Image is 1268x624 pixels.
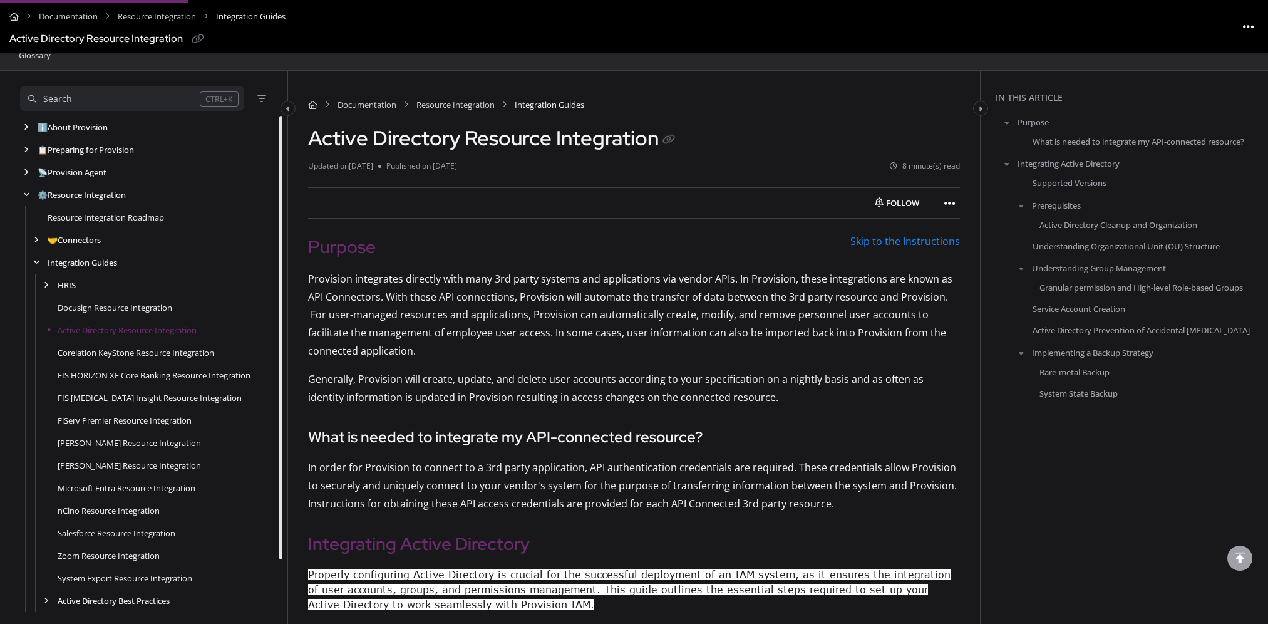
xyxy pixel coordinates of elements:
[118,8,196,26] a: Resource Integration
[58,527,175,539] a: Salesforce Resource Integration
[39,8,98,26] a: Documentation
[1039,281,1243,294] a: Granular permission and High-level Role-based Groups
[38,166,106,179] a: Provision Agent
[58,324,197,336] a: Active Directory Resource Integration
[58,392,242,404] a: FIS IBS Insight Resource Integration
[38,122,48,133] span: ℹ️
[864,193,930,213] button: Follow
[38,189,48,200] span: ⚙️
[940,193,960,213] button: Article more options
[58,504,160,517] a: nCino Resource Integration
[308,160,378,172] li: Updated on [DATE]
[308,531,960,557] h2: Integrating Active Directory
[20,144,33,156] div: arrow
[216,8,286,26] span: Integration Guides
[281,101,296,116] button: Category toggle
[1033,135,1244,148] a: What is needed to integrate my API-connected resource?
[308,126,679,150] h1: Active Directory Resource Integration
[308,234,960,260] h2: Purpose
[308,98,317,111] a: Home
[20,122,33,133] div: arrow
[38,189,126,201] a: Resource Integration
[58,482,195,494] a: Microsoft Entra Resource Integration
[1018,116,1049,128] a: Purpose
[338,98,396,111] a: Documentation
[515,98,584,111] span: Integration Guides
[1033,303,1125,315] a: Service Account Creation
[1001,115,1013,129] button: arrow
[1001,157,1013,170] button: arrow
[58,279,76,291] a: HRIS
[58,301,172,314] a: Docusign Resource Integration
[200,91,239,107] div: CTRL+K
[58,459,201,472] a: Jack Henry Symitar Resource Integration
[1016,345,1027,359] button: arrow
[1018,157,1120,170] a: Integrating Active Directory
[1039,387,1118,400] a: System State Backup
[1227,546,1252,571] div: scroll to top
[188,29,208,49] button: Copy link of
[9,8,19,26] a: Home
[308,426,960,449] h3: What is needed to integrate my API-connected resource?
[30,257,43,269] div: arrow
[1016,261,1027,275] button: arrow
[850,234,960,248] a: Skip to the Instructions
[20,189,33,201] div: arrow
[9,30,183,48] div: Active Directory Resource Integration
[1239,16,1259,36] button: Article more options
[58,369,250,382] a: FIS HORIZON XE Core Banking Resource Integration
[18,48,52,63] a: Glossary
[1033,240,1220,252] a: Understanding Organizational Unit (OU) Structure
[1033,177,1106,189] a: Supported Versions
[1039,218,1197,231] a: Active Directory Cleanup and Organization
[58,572,192,585] a: System Export Resource Integration
[58,549,160,562] a: Zoom Resource Integration
[254,91,269,106] button: Filter
[996,91,1263,105] div: In this article
[40,279,53,291] div: arrow
[38,167,48,178] span: 📡
[378,160,457,172] li: Published on [DATE]
[416,98,495,111] a: Resource Integration
[48,234,58,246] span: 🤝
[48,211,164,224] a: Resource Integration Roadmap
[308,459,960,512] p: In order for Provision to connect to a 3rd party application, API authentication credentials are ...
[58,346,214,359] a: Corelation KeyStone Resource Integration
[58,414,192,427] a: FiServ Premier Resource Integration
[1032,199,1081,211] a: Prerequisites
[38,143,134,156] a: Preparing for Provision
[48,256,117,269] a: Integration Guides
[38,144,48,155] span: 📋
[308,270,960,360] p: Provision integrates directly with many 3rd party systems and applications via vendor APIs. In Pr...
[308,569,951,610] span: Properly configuring Active Directory is crucial for the successful deployment of an IAM system, ...
[58,437,201,449] a: Jack Henry SilverLake Resource Integration
[308,370,960,407] p: Generally, Provision will create, update, and delete user accounts according to your specificatio...
[890,160,960,172] li: 8 minute(s) read
[48,234,101,246] a: Connectors
[1032,346,1153,358] a: Implementing a Backup Strategy
[40,595,53,607] div: arrow
[1016,198,1027,212] button: arrow
[58,595,170,607] a: Active Directory Best Practices
[1033,324,1250,336] a: Active Directory Prevention of Accidental [MEDICAL_DATA]
[1039,365,1110,378] a: Bare-metal Backup
[1032,262,1166,274] a: Understanding Group Management
[30,234,43,246] div: arrow
[43,92,72,106] div: Search
[659,130,679,150] button: Copy link of Active Directory Resource Integration
[20,167,33,179] div: arrow
[20,86,244,111] button: Search
[38,121,108,133] a: About Provision
[973,101,988,116] button: Category toggle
